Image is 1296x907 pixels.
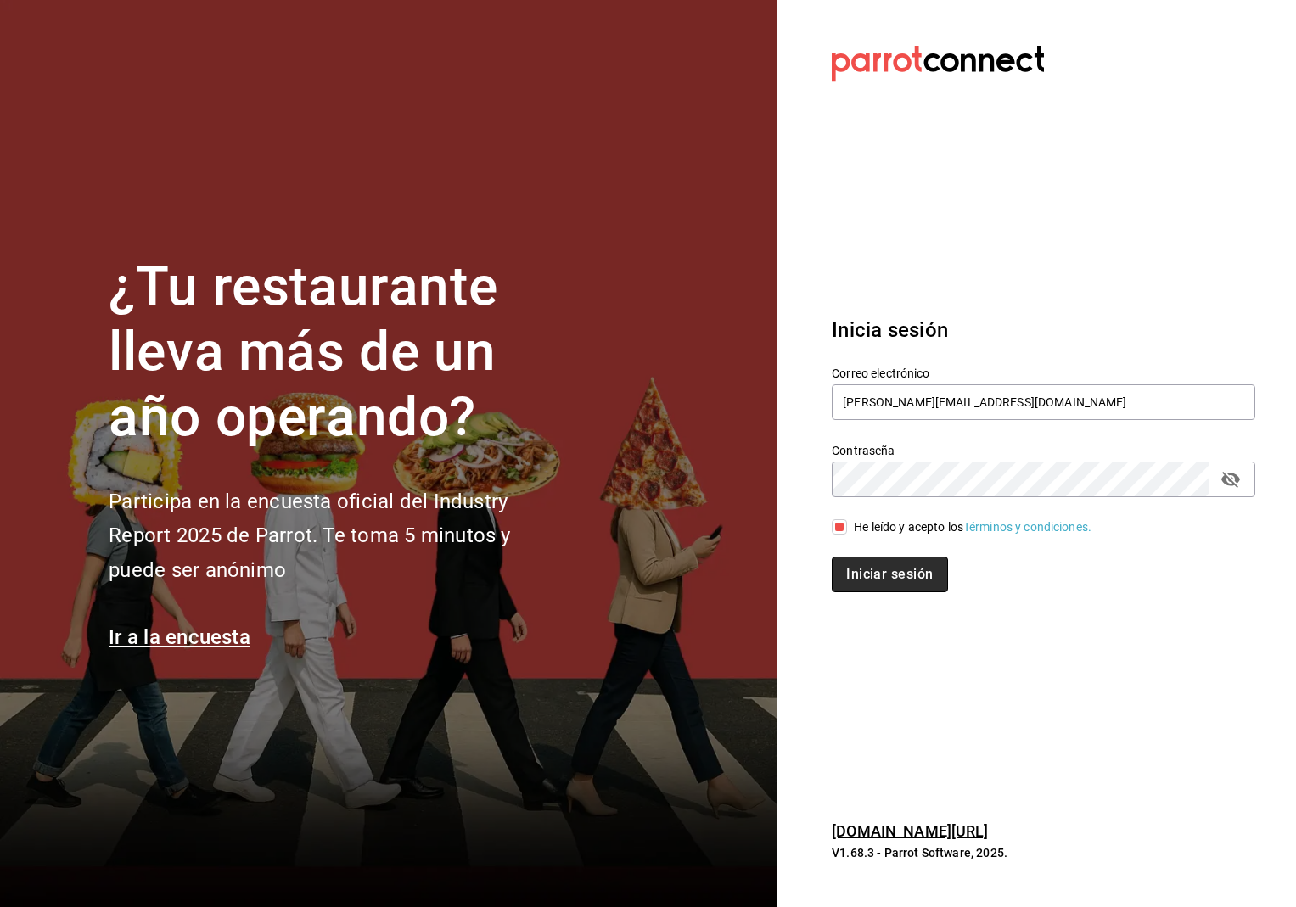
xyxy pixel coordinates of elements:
a: Ir a la encuesta [109,625,250,649]
button: passwordField [1216,465,1245,494]
h3: Inicia sesión [832,315,1255,345]
p: V1.68.3 - Parrot Software, 2025. [832,844,1255,861]
label: Correo electrónico [832,367,1255,379]
a: Términos y condiciones. [963,520,1091,534]
button: Iniciar sesión [832,557,947,592]
label: Contraseña [832,445,1255,456]
h2: Participa en la encuesta oficial del Industry Report 2025 de Parrot. Te toma 5 minutos y puede se... [109,484,567,588]
input: Ingresa tu correo electrónico [832,384,1255,420]
a: [DOMAIN_NAME][URL] [832,822,988,840]
div: He leído y acepto los [854,518,1091,536]
h1: ¿Tu restaurante lleva más de un año operando? [109,255,567,450]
